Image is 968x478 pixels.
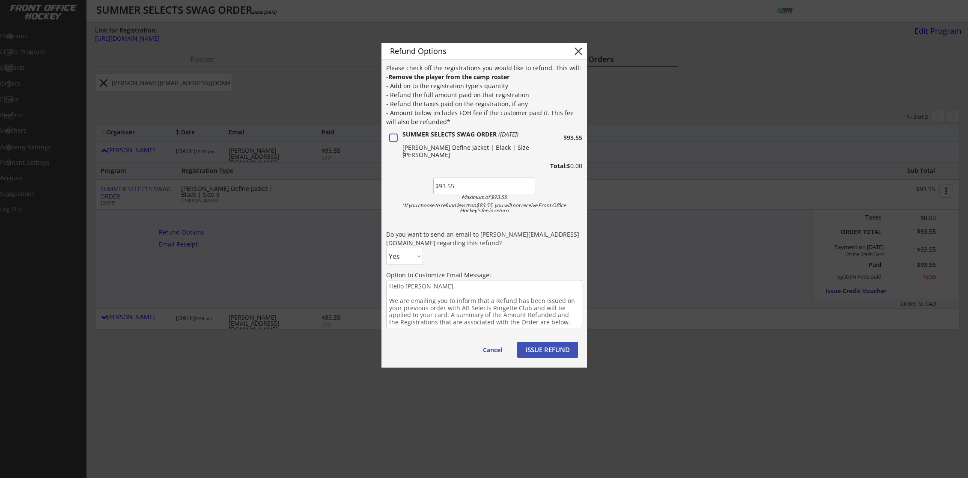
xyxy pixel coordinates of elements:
div: Option to Customize Email Message: [386,271,582,279]
div: Please check off the registrations you would like to refund. This will: - - Add on to the registr... [386,63,582,126]
div: [PERSON_NAME] [402,152,533,158]
em: ([DATE]) [498,130,518,138]
div: Refund Options [390,47,559,55]
button: Cancel [474,342,511,358]
div: $0.00 [527,163,582,169]
strong: SUMMER SELECTS SWAG ORDER [402,130,497,138]
strong: Total: [550,162,567,170]
div: $93.55 [535,135,582,141]
input: Amount to refund [433,178,535,194]
button: ISSUE REFUND [517,342,578,358]
div: Do you want to send an email to [PERSON_NAME][EMAIL_ADDRESS][DOMAIN_NAME] regarding this refund? [386,230,582,247]
strong: Remove the player from the camp roster [388,73,509,81]
div: [PERSON_NAME] Define Jacket | Black | Size 6 [402,145,533,157]
div: *If you choose to refund less than$93.55, you will not receive Front Office Hockey's fee in return [402,203,567,213]
div: Maximum of $93.55 [436,195,533,200]
button: close [572,45,585,58]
